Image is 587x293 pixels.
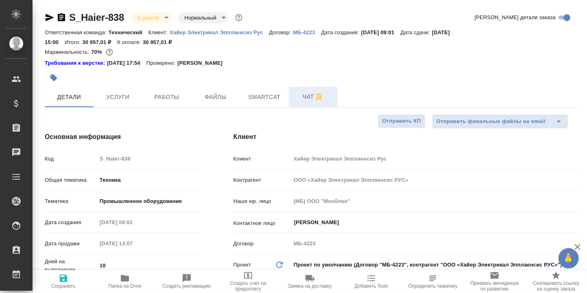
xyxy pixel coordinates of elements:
[269,29,293,35] p: Договор:
[45,132,201,142] h4: Основная информация
[33,270,94,293] button: Сохранить
[233,155,291,163] p: Клиент
[530,280,582,292] span: Скопировать ссылку на оценку заказа
[233,240,291,248] p: Договор
[432,114,568,129] div: split button
[559,248,579,269] button: 🙏
[97,238,168,249] input: Пустое поле
[45,240,97,248] p: Дата продажи
[94,270,155,293] button: Папка на Drive
[97,216,168,228] input: Пустое поле
[109,29,148,35] p: Технический
[475,13,556,22] span: [PERSON_NAME] детали заказа
[170,29,269,35] p: Хайер Электрикал Эпплаенсиз Рус
[135,14,161,21] button: В работе
[45,59,107,67] div: Нажми, чтобы открыть папку с инструкцией
[45,176,97,184] p: Общая тематика
[233,219,291,227] p: Контактное лицо
[321,29,361,35] p: Дата создания:
[222,280,274,292] span: Создать счет на предоплату
[104,47,115,57] button: 7830.36 RUB;
[97,173,201,187] div: Техника
[57,13,66,22] button: Скопировать ссылку
[45,218,97,227] p: Дата создания
[355,283,388,289] span: Добавить Todo
[69,12,124,23] a: S_Haier-838
[291,238,578,249] input: Пустое поле
[436,117,546,126] span: Отправить финальные файлы на email
[432,114,550,129] button: Отправить финальные файлы на email
[196,92,235,102] span: Файлы
[51,283,76,289] span: Сохранить
[402,270,464,293] button: Определить тематику
[562,250,576,267] span: 🙏
[401,29,432,35] p: Дата сдачи:
[233,12,244,23] button: Доп статусы указывают на важность/срочность заказа
[45,59,107,67] a: Требования к верстке:
[217,270,279,293] button: Создать счет на предоплату
[233,197,291,205] p: Наше юр. лицо
[526,270,587,293] button: Скопировать ссылку на оценку заказа
[65,39,82,45] p: Итого:
[147,92,186,102] span: Работы
[233,132,578,142] h4: Клиент
[291,174,578,186] input: Пустое поле
[291,153,578,165] input: Пустое поле
[50,92,89,102] span: Детали
[177,59,229,67] p: [PERSON_NAME]
[233,176,291,184] p: Контрагент
[97,153,201,165] input: Пустое поле
[107,59,146,67] p: [DATE] 17:54
[162,283,211,289] span: Создать рекламацию
[45,13,55,22] button: Скопировать ссылку для ЯМессенджера
[170,29,269,35] a: Хайер Электрикал Эпплаенсиз Рус
[45,29,109,35] p: Ответственная команда:
[361,29,401,35] p: [DATE] 09:01
[340,270,402,293] button: Добавить Todo
[45,49,91,55] p: Маржинальность:
[97,260,201,271] input: ✎ Введи что-нибудь
[408,283,458,289] span: Определить тематику
[382,117,421,126] span: Отправить КП
[291,195,578,207] input: Пустое поле
[378,114,426,128] button: Отправить КП
[108,283,142,289] span: Папка на Drive
[293,29,321,35] a: МБ-4223
[469,280,520,292] span: Призвать менеджера по развитию
[98,92,137,102] span: Услуги
[45,197,97,205] p: Тематика
[464,270,525,293] button: Призвать менеджера по развитию
[574,222,575,223] button: Open
[45,155,97,163] p: Код
[178,12,228,23] div: В работе
[146,59,178,67] p: Проверено:
[288,283,332,289] span: Заявка на доставку
[182,14,218,21] button: Нормальный
[314,92,324,102] svg: Отписаться
[279,270,340,293] button: Заявка на доставку
[82,39,117,45] p: 30 957,01 ₽
[45,258,97,274] p: Дней на выполнение
[233,261,251,269] p: Проект
[293,29,321,35] p: МБ-4223
[294,92,333,102] span: Чат
[148,29,170,35] p: Клиент:
[91,49,104,55] p: 70%
[97,194,201,208] div: Промышленное оборудование
[245,92,284,102] span: Smartcat
[117,39,143,45] p: К оплате:
[143,39,178,45] p: 30 957,01 ₽
[45,69,63,87] button: Добавить тэг
[291,258,578,272] div: Проект по умолчанию (Договор "МБ-4223", контрагент "ООО «Хайер Электрикал Эпплаенсис РУС»")
[131,12,171,23] div: В работе
[156,270,217,293] button: Создать рекламацию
